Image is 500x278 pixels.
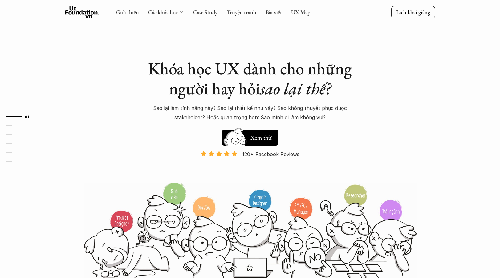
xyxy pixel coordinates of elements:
strong: 01 [25,115,29,119]
a: 01 [6,113,35,120]
strong: 04 [15,141,21,146]
a: UX Map [291,9,311,16]
p: Và đang giảm dần do Facebook ra tính năng Locked Profile 😭 😭 😭 [201,162,299,181]
a: Lịch khai giảng [391,6,435,18]
h5: Hay thôi [250,132,270,141]
a: Case Study [193,9,217,16]
h1: Khóa học UX dành cho những người hay hỏi [142,58,358,99]
a: Truyện tranh [227,9,256,16]
p: 120+ Facebook Reviews [242,150,299,159]
a: Các khóa học [148,9,178,16]
p: Sao lại làm tính năng này? Sao lại thiết kế như vậy? Sao không thuyết phục được stakeholder? Hoặc... [142,103,358,122]
strong: 06 [15,159,20,163]
a: Xem thử [222,127,278,146]
a: Giới thiệu [116,9,139,16]
p: Lịch khai giảng [396,9,430,16]
a: 120+ Facebook Reviews [195,151,305,182]
a: Bài viết [266,9,282,16]
strong: 03 [15,132,20,137]
strong: 05 [15,150,20,155]
h5: Xem thử [250,133,272,142]
strong: 02 [15,123,20,128]
em: sao lại thế? [260,78,331,99]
